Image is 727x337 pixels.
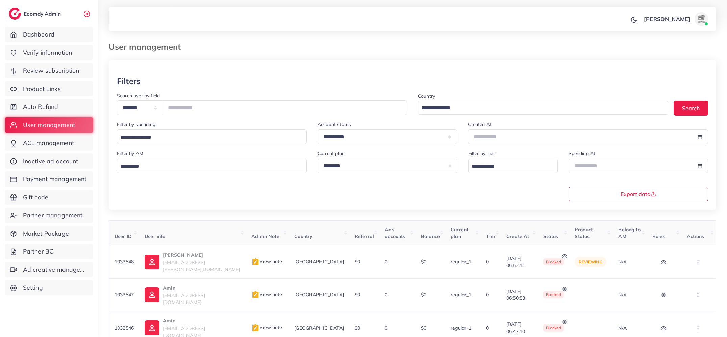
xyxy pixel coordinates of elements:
span: regular_1 [451,259,471,265]
span: $0 [421,325,426,331]
span: Current plan [451,226,468,239]
a: Ad creative management [5,262,93,278]
span: Auto Refund [23,102,58,111]
span: 0 [486,325,489,331]
span: 1033547 [115,292,134,298]
span: Roles [652,233,665,239]
span: Status [543,233,558,239]
span: $0 [355,325,360,331]
span: Payment management [23,175,87,184]
label: Account status [318,121,351,128]
span: 0 [385,259,387,265]
img: ic-user-info.36bf1079.svg [145,287,159,302]
label: Spending At [569,150,596,157]
span: blocked [543,258,564,266]
a: [PERSON_NAME]avatar [640,12,711,26]
span: reviewing [579,259,602,264]
span: 0 [486,259,489,265]
label: Search user by field [117,92,160,99]
label: Country [418,93,435,99]
span: blocked [543,291,564,298]
span: [EMAIL_ADDRESS][DOMAIN_NAME] [163,292,205,305]
p: [PERSON_NAME] [644,15,690,23]
span: regular_1 [451,292,471,298]
span: Gift code [23,193,48,202]
a: Dashboard [5,27,93,42]
span: Verify information [23,48,72,57]
span: 0 [486,292,489,298]
img: ic-user-info.36bf1079.svg [145,255,159,269]
span: 0 [385,292,387,298]
span: View note [251,258,282,264]
p: Amin [163,317,241,325]
span: Product Status [575,226,593,239]
a: Review subscription [5,63,93,78]
span: User info [145,233,165,239]
h2: Ecomdy Admin [24,10,62,17]
button: Search [674,101,708,115]
span: ACL management [23,139,74,147]
span: Belong to AM [618,226,640,239]
a: Auto Refund [5,99,93,115]
label: Filter by AM [117,150,143,157]
h3: User management [109,42,186,52]
div: Search for option [117,159,307,173]
label: Filter by spending [117,121,155,128]
span: N/A [618,325,626,331]
span: Partner BC [23,247,54,256]
span: [GEOGRAPHIC_DATA] [294,292,344,298]
a: logoEcomdy Admin [9,8,62,20]
span: regular_1 [451,325,471,331]
a: Market Package [5,226,93,241]
p: [PERSON_NAME] [163,251,241,259]
span: 1033546 [115,325,134,331]
label: Current plan [318,150,345,157]
label: Filter by Tier [468,150,495,157]
a: Partner management [5,208,93,223]
h3: Filters [117,76,141,86]
a: Payment management [5,171,93,187]
div: Search for option [468,159,558,173]
span: Product Links [23,85,61,93]
span: [EMAIL_ADDRESS][PERSON_NAME][DOMAIN_NAME] [163,259,240,272]
input: Search for option [118,132,298,143]
p: Amin [163,284,241,292]
span: 0 [385,325,387,331]
span: $0 [355,292,360,298]
input: Search for option [469,161,549,172]
a: Amin[EMAIL_ADDRESS][DOMAIN_NAME] [145,284,241,306]
a: [PERSON_NAME][EMAIL_ADDRESS][PERSON_NAME][DOMAIN_NAME] [145,251,241,273]
a: Inactive ad account [5,153,93,169]
span: Country [294,233,312,239]
span: Inactive ad account [23,157,78,166]
a: Verify information [5,45,93,61]
span: User management [23,121,75,129]
span: Setting [23,283,43,292]
span: $0 [421,292,426,298]
span: Admin Note [251,233,279,239]
span: $0 [355,259,360,265]
input: Search for option [118,161,298,172]
span: [GEOGRAPHIC_DATA] [294,259,344,265]
span: [DATE] 06:47:10 [506,321,532,335]
button: Export data [569,187,708,201]
span: 1033548 [115,259,134,265]
a: Gift code [5,190,93,205]
div: Search for option [418,101,668,115]
span: Referral [355,233,374,239]
div: Search for option [117,129,307,144]
img: admin_note.cdd0b510.svg [251,291,259,299]
span: Export data [621,191,656,197]
span: blocked [543,324,564,332]
input: Search for option [419,103,659,113]
span: [DATE] 06:50:53 [506,288,532,302]
span: View note [251,324,282,330]
span: Ads accounts [385,226,405,239]
span: Actions [687,233,704,239]
span: Partner management [23,211,83,220]
span: N/A [618,292,626,298]
span: Ad creative management [23,265,88,274]
a: ACL management [5,135,93,151]
label: Created At [468,121,492,128]
img: admin_note.cdd0b510.svg [251,324,259,332]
